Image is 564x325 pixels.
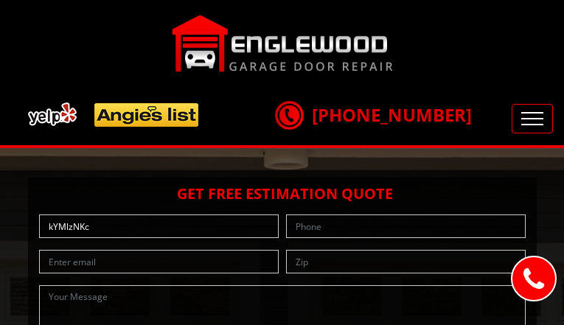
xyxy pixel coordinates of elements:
img: call.png [271,97,307,133]
a: [PHONE_NUMBER] [275,102,472,127]
button: Toggle navigation [512,104,553,133]
h2: Get Free Estimation Quote [35,185,529,203]
img: Englewood.png [172,15,393,72]
input: Name [39,214,279,238]
img: add.png [22,97,205,133]
input: Phone [286,214,526,238]
input: Zip [286,250,526,273]
input: Enter email [39,250,279,273]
